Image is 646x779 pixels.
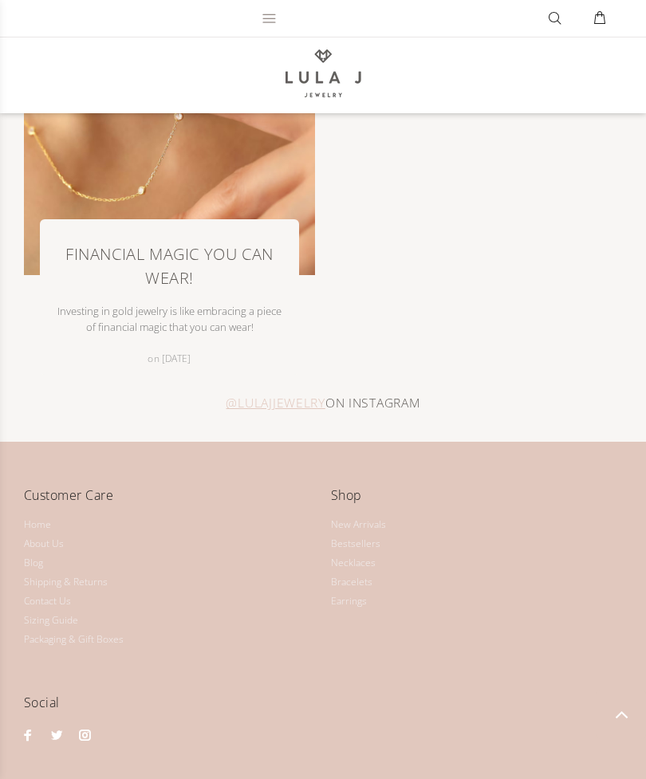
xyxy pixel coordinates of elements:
[24,592,71,611] a: Contact Us
[331,553,376,572] a: Necklaces
[24,515,51,534] a: Home
[52,303,287,335] p: Investing in gold jewelry is like embracing a piece of financial magic that you can wear!
[24,534,64,553] a: About Us
[331,485,622,517] h4: Shop
[24,611,78,630] a: Sizing Guide
[24,572,108,592] a: Shipping & Returns
[331,572,372,592] a: Bracelets
[24,391,622,415] div: ON INSTAGRAM
[597,690,646,739] a: BACK TO TOP
[24,630,124,649] a: Packaging & Gift Boxes
[24,692,315,725] h4: Social
[24,485,315,517] h4: Customer Care
[140,351,199,367] div: on [DATE]
[331,515,386,534] a: New Arrivals
[331,534,380,553] a: Bestsellers
[24,553,43,572] a: Blog
[226,391,325,415] a: @LULAJJEWELRY
[52,242,287,290] a: Financial Magic You Can Wear!
[331,592,367,611] a: Earrings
